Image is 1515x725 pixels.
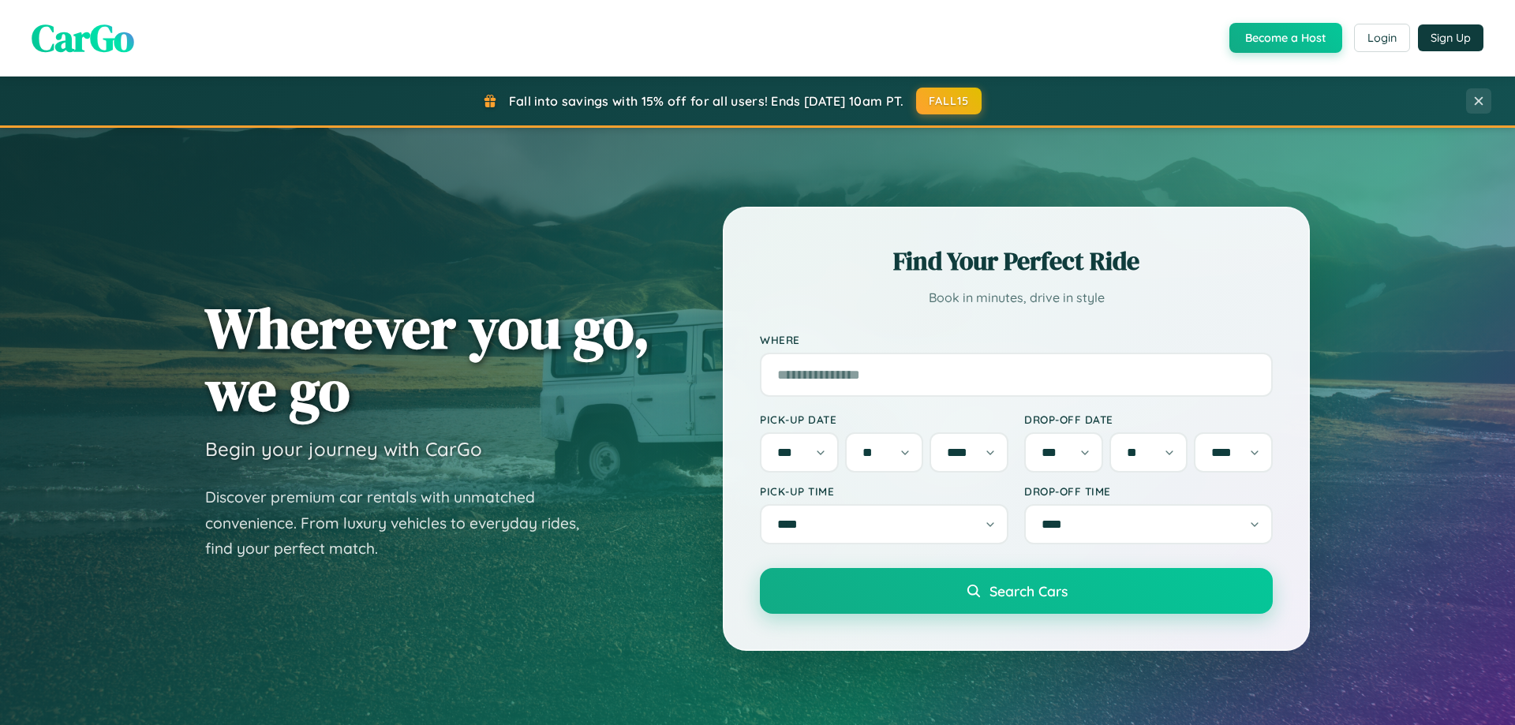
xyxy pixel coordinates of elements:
label: Drop-off Time [1024,484,1273,498]
label: Drop-off Date [1024,413,1273,426]
span: Search Cars [989,582,1068,600]
p: Discover premium car rentals with unmatched convenience. From luxury vehicles to everyday rides, ... [205,484,600,562]
p: Book in minutes, drive in style [760,286,1273,309]
label: Pick-up Time [760,484,1008,498]
label: Pick-up Date [760,413,1008,426]
h1: Wherever you go, we go [205,297,650,421]
button: Become a Host [1229,23,1342,53]
button: FALL15 [916,88,982,114]
button: Login [1354,24,1410,52]
button: Sign Up [1418,24,1483,51]
h2: Find Your Perfect Ride [760,244,1273,278]
button: Search Cars [760,568,1273,614]
label: Where [760,333,1273,346]
span: CarGo [32,12,134,64]
span: Fall into savings with 15% off for all users! Ends [DATE] 10am PT. [509,93,904,109]
h3: Begin your journey with CarGo [205,437,482,461]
